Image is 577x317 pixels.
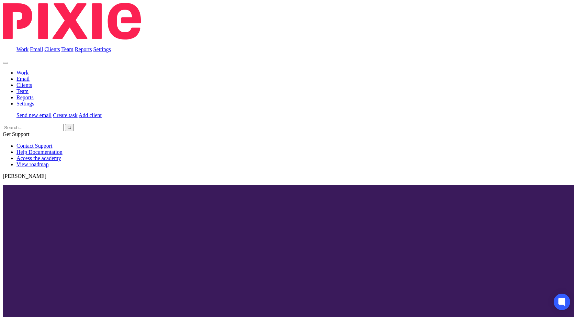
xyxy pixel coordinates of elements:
input: Search [3,124,64,131]
button: Search [65,124,74,131]
a: Settings [16,101,34,106]
a: Clients [44,46,60,52]
span: Get Support [3,131,30,137]
a: Access the academy [16,155,61,161]
a: Settings [93,46,111,52]
a: Add client [79,112,102,118]
img: Pixie [3,3,141,39]
a: Email [30,46,43,52]
a: Email [16,76,30,82]
a: Contact Support [16,143,52,149]
a: Send new email [16,112,52,118]
a: Help Documentation [16,149,63,155]
a: Work [16,70,29,76]
a: Work [16,46,29,52]
a: Clients [16,82,32,88]
a: Team [16,88,29,94]
a: Reports [16,94,34,100]
a: Reports [75,46,92,52]
a: View roadmap [16,161,49,167]
p: [PERSON_NAME] [3,173,574,179]
a: Create task [53,112,78,118]
a: Team [61,46,73,52]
